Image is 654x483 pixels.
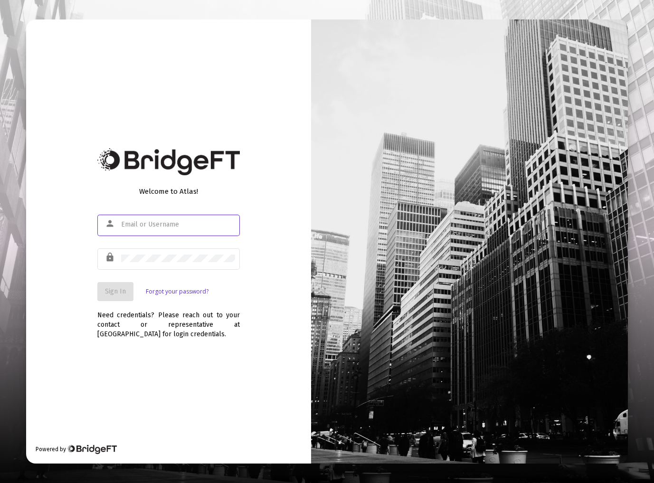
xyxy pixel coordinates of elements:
div: Powered by [36,445,117,454]
input: Email or Username [121,221,235,228]
mat-icon: person [105,218,116,229]
a: Forgot your password? [146,287,209,296]
img: Bridge Financial Technology Logo [97,148,240,175]
span: Sign In [105,287,126,295]
div: Welcome to Atlas! [97,187,240,196]
div: Need credentials? Please reach out to your contact or representative at [GEOGRAPHIC_DATA] for log... [97,301,240,339]
button: Sign In [97,282,133,301]
img: Bridge Financial Technology Logo [67,445,117,454]
mat-icon: lock [105,252,116,263]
